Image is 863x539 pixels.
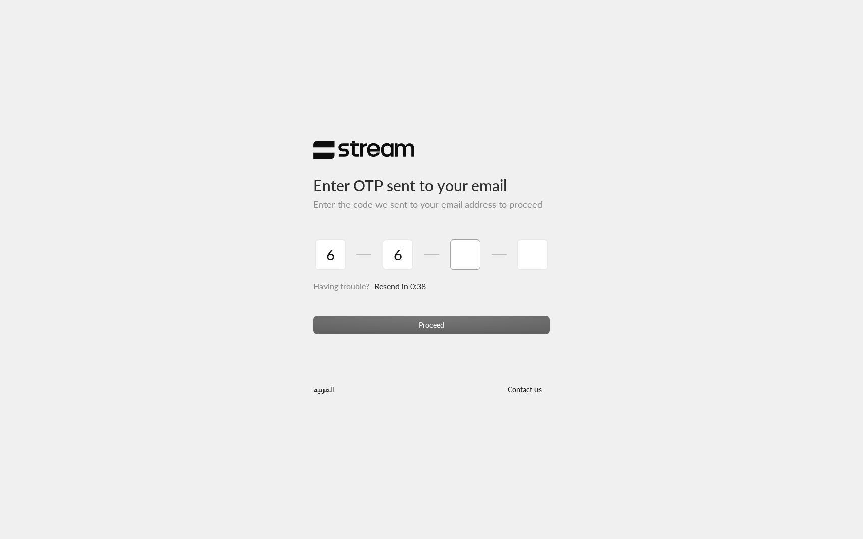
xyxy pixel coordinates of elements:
img: Stream Logo [313,140,414,160]
span: Having trouble? [313,281,369,291]
button: Contact us [499,380,550,399]
span: Resend in 0:38 [374,281,426,291]
a: Contact us [499,385,550,394]
h5: Enter the code we sent to your email address to proceed [313,199,550,210]
a: العربية [313,380,334,399]
h3: Enter OTP sent to your email [313,160,550,195]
